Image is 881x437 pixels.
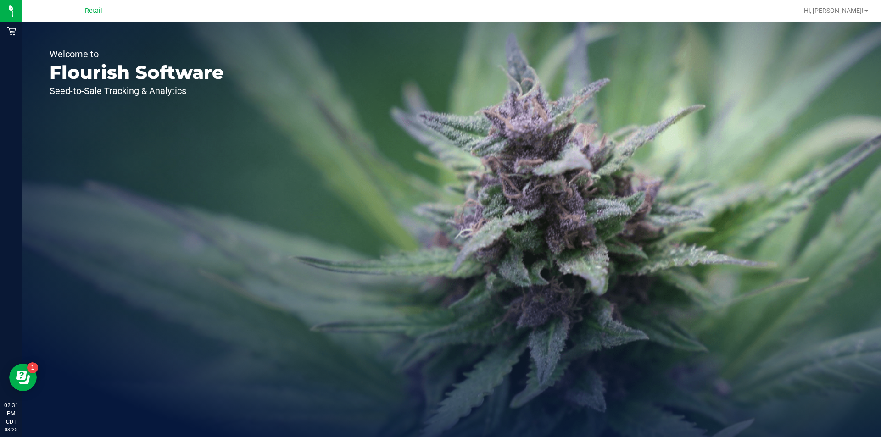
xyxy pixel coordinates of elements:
p: Flourish Software [50,63,224,82]
p: Seed-to-Sale Tracking & Analytics [50,86,224,95]
iframe: Resource center unread badge [27,362,38,373]
p: 08/25 [4,426,18,433]
inline-svg: Retail [7,27,16,36]
p: 02:31 PM CDT [4,401,18,426]
p: Welcome to [50,50,224,59]
span: Hi, [PERSON_NAME]! [804,7,864,14]
iframe: Resource center [9,364,37,391]
span: Retail [85,7,102,15]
